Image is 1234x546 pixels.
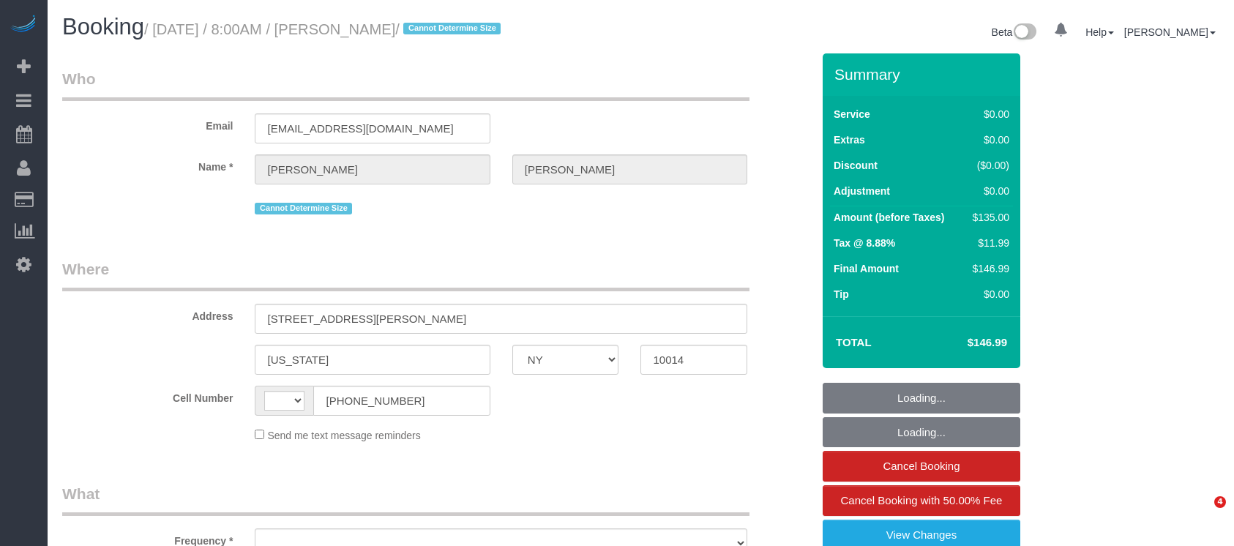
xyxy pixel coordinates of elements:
[9,15,38,35] img: Automaid Logo
[834,236,895,250] label: Tax @ 8.88%
[51,304,244,324] label: Address
[267,430,420,441] span: Send me text message reminders
[403,23,501,34] span: Cannot Determine Size
[255,203,352,214] span: Cannot Determine Size
[1012,23,1036,42] img: New interface
[823,451,1020,482] a: Cancel Booking
[51,154,244,174] label: Name *
[967,158,1009,173] div: ($0.00)
[255,154,490,184] input: First Name
[992,26,1037,38] a: Beta
[834,184,890,198] label: Adjustment
[834,287,849,302] label: Tip
[62,483,749,516] legend: What
[255,345,490,375] input: City
[967,184,1009,198] div: $0.00
[841,494,1003,506] span: Cancel Booking with 50.00% Fee
[62,14,144,40] span: Booking
[823,485,1020,516] a: Cancel Booking with 50.00% Fee
[1184,496,1219,531] iframe: Intercom live chat
[834,261,899,276] label: Final Amount
[62,68,749,101] legend: Who
[836,336,872,348] strong: Total
[967,210,1009,225] div: $135.00
[834,66,1013,83] h3: Summary
[967,236,1009,250] div: $11.99
[967,132,1009,147] div: $0.00
[1124,26,1216,38] a: [PERSON_NAME]
[967,261,1009,276] div: $146.99
[834,158,878,173] label: Discount
[924,337,1007,349] h4: $146.99
[640,345,747,375] input: Zip Code
[834,210,944,225] label: Amount (before Taxes)
[51,113,244,133] label: Email
[967,287,1009,302] div: $0.00
[51,386,244,405] label: Cell Number
[144,21,505,37] small: / [DATE] / 8:00AM / [PERSON_NAME]
[255,113,490,143] input: Email
[62,258,749,291] legend: Where
[834,107,870,121] label: Service
[967,107,1009,121] div: $0.00
[512,154,747,184] input: Last Name
[313,386,490,416] input: Cell Number
[1085,26,1114,38] a: Help
[395,21,505,37] span: /
[1214,496,1226,508] span: 4
[834,132,865,147] label: Extras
